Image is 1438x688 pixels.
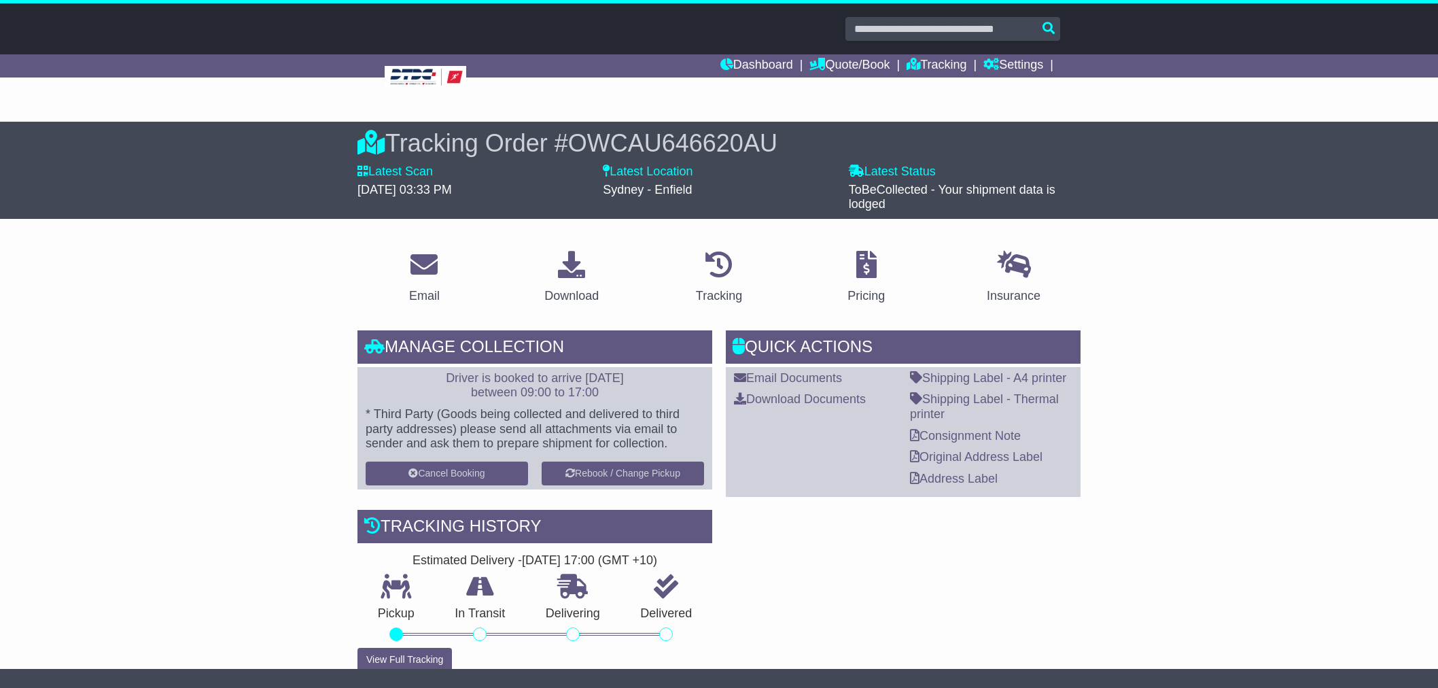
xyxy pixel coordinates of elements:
a: Email Documents [734,371,842,385]
button: View Full Tracking [357,648,452,672]
label: Latest Location [603,165,692,179]
a: Settings [983,54,1043,78]
div: Tracking Order # [357,128,1081,158]
a: Insurance [978,246,1049,310]
a: Shipping Label - A4 printer [910,371,1066,385]
span: OWCAU646620AU [568,129,777,157]
div: Tracking history [357,510,712,547]
a: Download Documents [734,392,866,406]
div: Email [409,287,440,305]
p: In Transit [435,606,526,621]
div: [DATE] 17:00 (GMT +10) [522,553,657,568]
a: Address Label [910,472,998,485]
div: Quick Actions [726,330,1081,367]
a: Tracking [687,246,751,310]
a: Dashboard [720,54,793,78]
a: Download [536,246,608,310]
span: ToBeCollected - Your shipment data is lodged [849,183,1055,211]
a: Quote/Book [809,54,890,78]
p: * Third Party (Goods being collected and delivered to third party addresses) please send all atta... [366,407,704,451]
div: Manage collection [357,330,712,367]
a: Consignment Note [910,429,1021,443]
p: Delivered [620,606,713,621]
p: Delivering [525,606,620,621]
label: Latest Status [849,165,936,179]
button: Cancel Booking [366,462,528,485]
a: Original Address Label [910,450,1042,464]
a: Tracking [907,54,966,78]
p: Driver is booked to arrive [DATE] between 09:00 to 17:00 [366,371,704,400]
a: Shipping Label - Thermal printer [910,392,1059,421]
div: Download [544,287,599,305]
span: [DATE] 03:33 PM [357,183,452,196]
span: Sydney - Enfield [603,183,692,196]
a: Email [400,246,449,310]
div: Estimated Delivery - [357,553,712,568]
label: Latest Scan [357,165,433,179]
div: Insurance [987,287,1040,305]
button: Rebook / Change Pickup [542,462,704,485]
div: Pricing [847,287,885,305]
p: Pickup [357,606,435,621]
div: Tracking [696,287,742,305]
a: Pricing [839,246,894,310]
